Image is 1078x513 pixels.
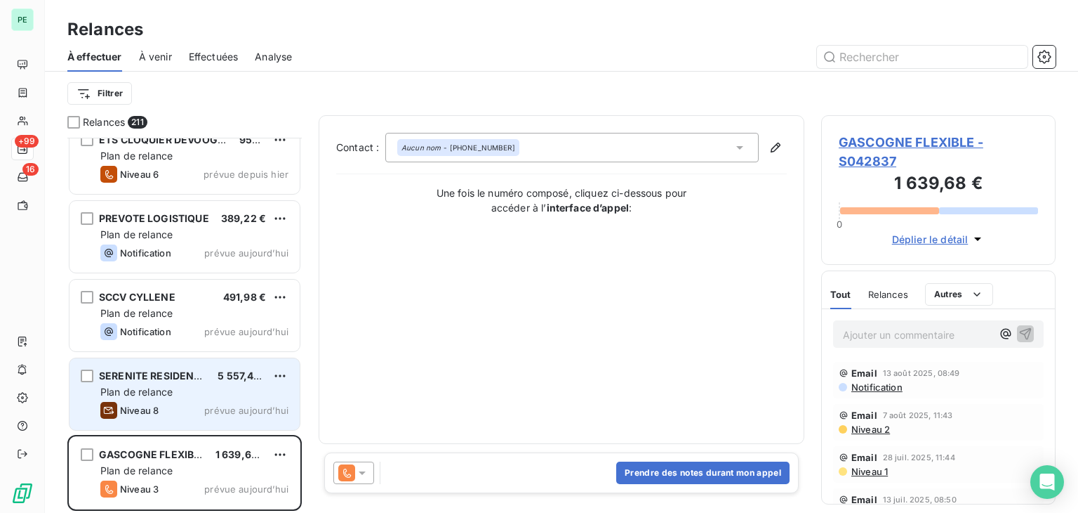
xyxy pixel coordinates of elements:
[67,17,143,42] h3: Relances
[1030,465,1064,499] div: Open Intercom Messenger
[100,465,173,476] span: Plan de relance
[100,307,173,319] span: Plan de relance
[139,50,172,64] span: À venir
[99,134,317,145] span: ETS CLOQUIER DEVOOGHT [PERSON_NAME]
[336,141,385,155] label: Contact :
[99,370,214,382] span: SERENITE RESIDENCES
[839,133,1038,171] span: GASCOGNE FLEXIBLE - S042837
[883,369,960,377] span: 13 août 2025, 08:49
[99,291,175,303] span: SCCV CYLLENE
[401,143,441,152] em: Aucun nom
[100,386,173,398] span: Plan de relance
[215,448,267,460] span: 1 639,68 €
[925,283,993,306] button: Autres
[189,50,239,64] span: Effectuées
[128,116,147,129] span: 211
[67,50,122,64] span: À effectuer
[120,483,159,495] span: Niveau 3
[11,8,34,31] div: PE
[218,370,269,382] span: 5 557,49 €
[837,219,842,230] span: 0
[120,247,171,259] span: Notification
[11,166,33,188] a: 16
[204,483,288,495] span: prévue aujourd’hui
[204,326,288,337] span: prévue aujourd’hui
[223,291,266,303] span: 491,98 €
[851,368,877,379] span: Email
[67,82,132,105] button: Filtrer
[850,424,890,435] span: Niveau 2
[15,135,39,148] span: +99
[120,169,159,180] span: Niveau 6
[100,150,173,162] span: Plan de relance
[850,382,903,393] span: Notification
[401,143,515,152] div: - [PHONE_NUMBER]
[204,169,288,180] span: prévue depuis hier
[883,453,955,462] span: 28 juil. 2025, 11:44
[883,411,953,420] span: 7 août 2025, 11:43
[239,134,284,145] span: 956,50 €
[868,289,908,300] span: Relances
[120,405,159,416] span: Niveau 8
[99,212,209,224] span: PREVOTE LOGISTIQUE
[204,247,288,259] span: prévue aujourd’hui
[616,462,790,484] button: Prendre des notes durant mon appel
[892,232,969,247] span: Déplier le détail
[850,466,888,477] span: Niveau 1
[120,326,171,337] span: Notification
[99,448,206,460] span: GASCOGNE FLEXIBLE
[851,452,877,463] span: Email
[83,115,125,129] span: Relances
[883,495,957,504] span: 13 juil. 2025, 08:50
[888,231,990,247] button: Déplier le détail
[11,482,34,505] img: Logo LeanPay
[851,410,877,421] span: Email
[11,138,33,160] a: +99
[851,494,877,505] span: Email
[204,405,288,416] span: prévue aujourd’hui
[221,212,266,224] span: 389,22 €
[421,186,702,215] p: Une fois le numéro composé, cliquez ci-dessous pour accéder à l’ :
[100,228,173,240] span: Plan de relance
[255,50,292,64] span: Analyse
[22,163,39,176] span: 16
[67,138,302,513] div: grid
[817,46,1027,68] input: Rechercher
[547,202,630,214] strong: interface d’appel
[839,171,1038,199] h3: 1 639,68 €
[830,289,851,300] span: Tout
